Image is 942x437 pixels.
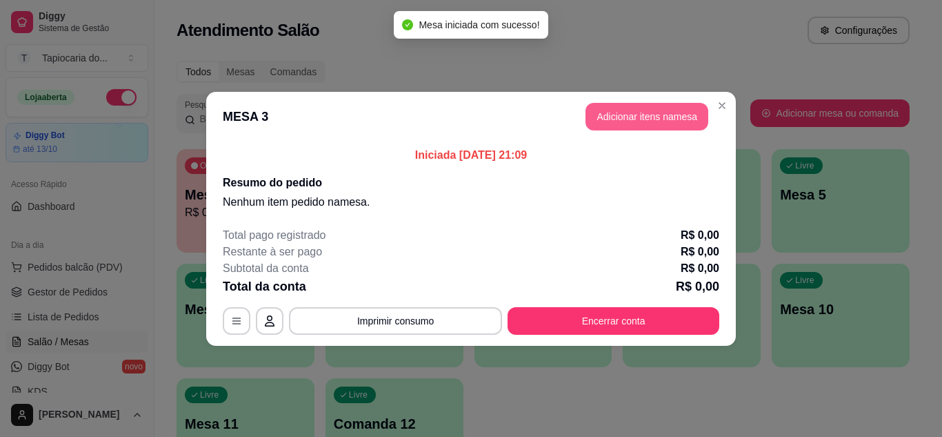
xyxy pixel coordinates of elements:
p: Total pago registrado [223,227,325,244]
span: Mesa iniciada com sucesso! [419,19,539,30]
p: R$ 0,00 [681,244,719,260]
span: check-circle [402,19,413,30]
p: Total da conta [223,277,306,296]
p: Iniciada [DATE] 21:09 [223,147,719,164]
p: R$ 0,00 [681,260,719,277]
p: Restante à ser pago [223,244,322,260]
p: Subtotal da conta [223,260,309,277]
button: Encerrar conta [508,307,719,335]
button: Adicionar itens namesa [585,103,708,130]
header: MESA 3 [206,92,736,142]
p: R$ 0,00 [681,227,719,244]
button: Imprimir consumo [289,307,502,335]
button: Close [711,95,733,117]
p: R$ 0,00 [676,277,719,296]
h2: Resumo do pedido [223,175,719,191]
p: Nenhum item pedido na mesa . [223,194,719,211]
